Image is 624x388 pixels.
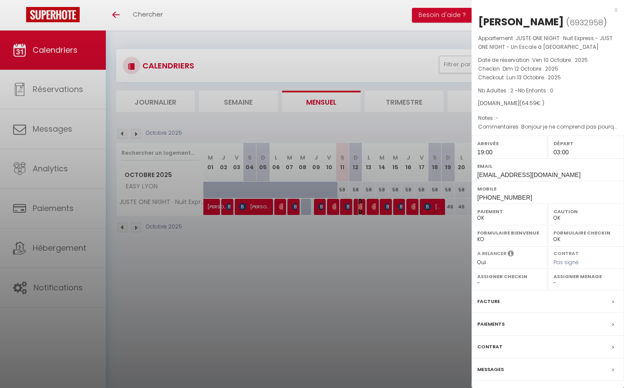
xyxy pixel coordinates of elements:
[477,171,580,178] span: [EMAIL_ADDRESS][DOMAIN_NAME]
[477,194,532,201] span: [PHONE_NUMBER]
[553,272,618,281] label: Assigner Menage
[508,250,514,259] i: Sélectionner OUI si vous souhaiter envoyer les séquences de messages post-checkout
[477,250,506,257] label: A relancer
[553,207,618,216] label: Caution
[477,162,618,170] label: Email
[478,65,617,73] p: Checkin :
[496,114,499,122] span: -
[478,87,553,94] span: Nb Adultes : 2 -
[522,99,536,107] span: 64.59
[477,342,503,351] label: Contrat
[570,17,603,28] span: 6932958
[478,34,617,51] p: Appartement :
[519,99,544,107] span: ( € )
[478,123,617,131] p: Commentaires :
[566,16,607,28] span: ( )
[518,87,553,94] span: Nb Enfants : 0
[477,184,618,193] label: Mobile
[477,207,542,216] label: Paiement
[477,320,505,329] label: Paiements
[553,228,618,237] label: Formulaire Checkin
[478,34,613,51] span: JUSTE ONE NIGHT · Nuit Express - JUST ONE NIGHT - Un Escale à [GEOGRAPHIC_DATA]
[477,149,492,156] span: 19:00
[478,56,617,65] p: Date de réservation :
[477,139,542,148] label: Arrivée
[472,4,617,15] div: x
[478,73,617,82] p: Checkout :
[503,65,558,72] span: Dim 12 Octobre . 2025
[478,15,564,29] div: [PERSON_NAME]
[477,272,542,281] label: Assigner Checkin
[506,74,561,81] span: Lun 13 Octobre . 2025
[553,139,618,148] label: Départ
[477,228,542,237] label: Formulaire Bienvenue
[477,365,504,374] label: Messages
[553,250,579,255] label: Contrat
[477,297,500,306] label: Facture
[532,56,588,64] span: Ven 10 Octobre . 2025
[553,259,579,266] span: Pas signé
[478,99,617,108] div: [DOMAIN_NAME]
[553,149,569,156] span: 03:00
[478,114,617,123] p: Notes :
